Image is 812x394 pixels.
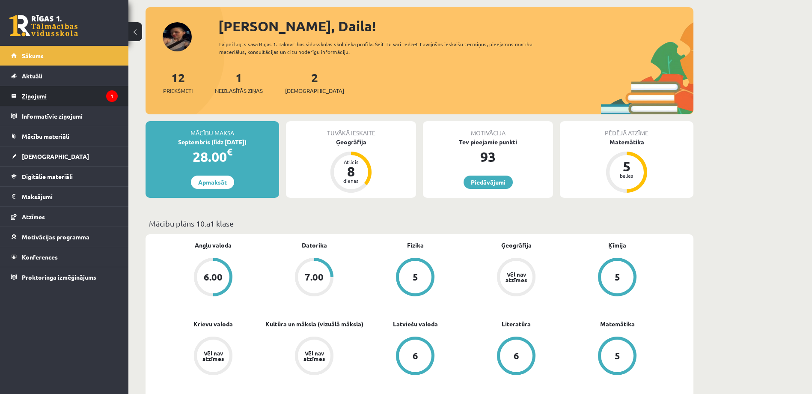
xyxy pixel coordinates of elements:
[413,351,418,361] div: 6
[22,173,73,180] span: Digitālie materiāli
[567,258,668,298] a: 5
[608,241,626,250] a: Ķīmija
[423,146,553,167] div: 93
[567,337,668,377] a: 5
[163,87,193,95] span: Priekšmeti
[285,70,344,95] a: 2[DEMOGRAPHIC_DATA]
[600,319,635,328] a: Matemātika
[614,173,639,178] div: balles
[615,272,620,282] div: 5
[302,350,326,361] div: Vēl nav atzīmes
[11,247,118,267] a: Konferences
[466,258,567,298] a: Vēl nav atzīmes
[615,351,620,361] div: 5
[11,106,118,126] a: Informatīvie ziņojumi
[22,86,118,106] legend: Ziņojumi
[11,227,118,247] a: Motivācijas programma
[11,267,118,287] a: Proktoringa izmēģinājums
[22,233,89,241] span: Motivācijas programma
[407,241,424,250] a: Fizika
[218,16,693,36] div: [PERSON_NAME], Daila!
[265,319,363,328] a: Kultūra un māksla (vizuālā māksla)
[22,152,89,160] span: [DEMOGRAPHIC_DATA]
[22,52,44,60] span: Sākums
[163,258,264,298] a: 6.00
[560,137,693,194] a: Matemātika 5 balles
[365,258,466,298] a: 5
[423,137,553,146] div: Tev pieejamie punkti
[22,187,118,206] legend: Maksājumi
[365,337,466,377] a: 6
[264,337,365,377] a: Vēl nav atzīmes
[204,272,223,282] div: 6.00
[191,176,234,189] a: Apmaksāt
[305,272,324,282] div: 7.00
[11,66,118,86] a: Aktuāli
[286,121,416,137] div: Tuvākā ieskaite
[11,187,118,206] a: Maksājumi
[338,178,364,183] div: dienas
[504,272,528,283] div: Vēl nav atzīmes
[163,70,193,95] a: 12Priekšmeti
[560,137,693,146] div: Matemātika
[466,337,567,377] a: 6
[11,167,118,186] a: Digitālie materiāli
[149,218,690,229] p: Mācību plāns 10.a1 klase
[215,70,263,95] a: 1Neizlasītās ziņas
[22,72,42,80] span: Aktuāli
[423,121,553,137] div: Motivācija
[464,176,513,189] a: Piedāvājumi
[22,106,118,126] legend: Informatīvie ziņojumi
[413,272,418,282] div: 5
[9,15,78,36] a: Rīgas 1. Tālmācības vidusskola
[338,159,364,164] div: Atlicis
[11,207,118,227] a: Atzīmes
[514,351,519,361] div: 6
[22,213,45,221] span: Atzīmes
[285,87,344,95] span: [DEMOGRAPHIC_DATA]
[163,337,264,377] a: Vēl nav atzīmes
[146,137,279,146] div: Septembris (līdz [DATE])
[11,46,118,66] a: Sākums
[302,241,327,250] a: Datorika
[338,164,364,178] div: 8
[146,146,279,167] div: 28.00
[22,132,69,140] span: Mācību materiāli
[264,258,365,298] a: 7.00
[22,273,96,281] span: Proktoringa izmēģinājums
[286,137,416,146] div: Ģeogrāfija
[286,137,416,194] a: Ģeogrāfija Atlicis 8 dienas
[146,121,279,137] div: Mācību maksa
[193,319,233,328] a: Krievu valoda
[11,126,118,146] a: Mācību materiāli
[560,121,693,137] div: Pēdējā atzīme
[219,40,548,56] div: Laipni lūgts savā Rīgas 1. Tālmācības vidusskolas skolnieka profilā. Šeit Tu vari redzēt tuvojošo...
[502,319,531,328] a: Literatūra
[201,350,225,361] div: Vēl nav atzīmes
[22,253,58,261] span: Konferences
[11,86,118,106] a: Ziņojumi1
[393,319,438,328] a: Latviešu valoda
[106,90,118,102] i: 1
[227,146,232,158] span: €
[195,241,232,250] a: Angļu valoda
[11,146,118,166] a: [DEMOGRAPHIC_DATA]
[501,241,532,250] a: Ģeogrāfija
[614,159,639,173] div: 5
[215,87,263,95] span: Neizlasītās ziņas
